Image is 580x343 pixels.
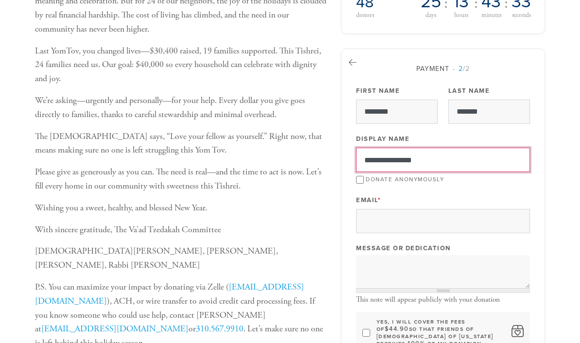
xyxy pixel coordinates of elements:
span: 44.90 [389,325,409,333]
label: Donate Anonymously [366,176,444,183]
span: This field is required. [378,196,381,204]
label: First Name [356,86,400,95]
label: Email [356,196,381,205]
a: [EMAIL_ADDRESS][DOMAIN_NAME] [41,323,188,334]
p: Please give as generously as you can. The need is real—and the time to act is now. Let’s fill eve... [35,165,326,193]
label: Last Name [448,86,490,95]
p: Wishing you a sweet, healthy, and blessed New Year. [35,201,326,215]
span: hours [454,12,468,19]
a: 310.567.9910 [196,323,243,334]
div: Payment [356,64,530,74]
a: [EMAIL_ADDRESS][DOMAIN_NAME] [35,281,304,307]
span: days [426,12,436,19]
p: [DEMOGRAPHIC_DATA][PERSON_NAME], [PERSON_NAME], [PERSON_NAME], Rabbi [PERSON_NAME] [35,244,326,273]
span: seconds [512,12,531,19]
p: We’re asking—urgently and personally—for your help. Every dollar you give goes directly to famili... [35,94,326,122]
p: With sincere gratitude, The Va’ad Tzedakah Committee [35,223,326,237]
span: $ [385,325,390,333]
p: The [DEMOGRAPHIC_DATA] says, “Love your fellow as yourself.” Right now, that means making sure no... [35,130,326,158]
p: Last YomTov, you changed lives—$30,400 raised, 19 families supported. This Tishrei, 24 families n... [35,44,326,86]
div: This note will appear publicly with your donation [356,295,530,304]
div: donors [356,12,416,18]
span: minutes [481,12,501,19]
span: /2 [453,65,470,73]
label: Display Name [356,135,409,143]
label: Message or dedication [356,244,451,253]
span: 2 [459,65,463,73]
